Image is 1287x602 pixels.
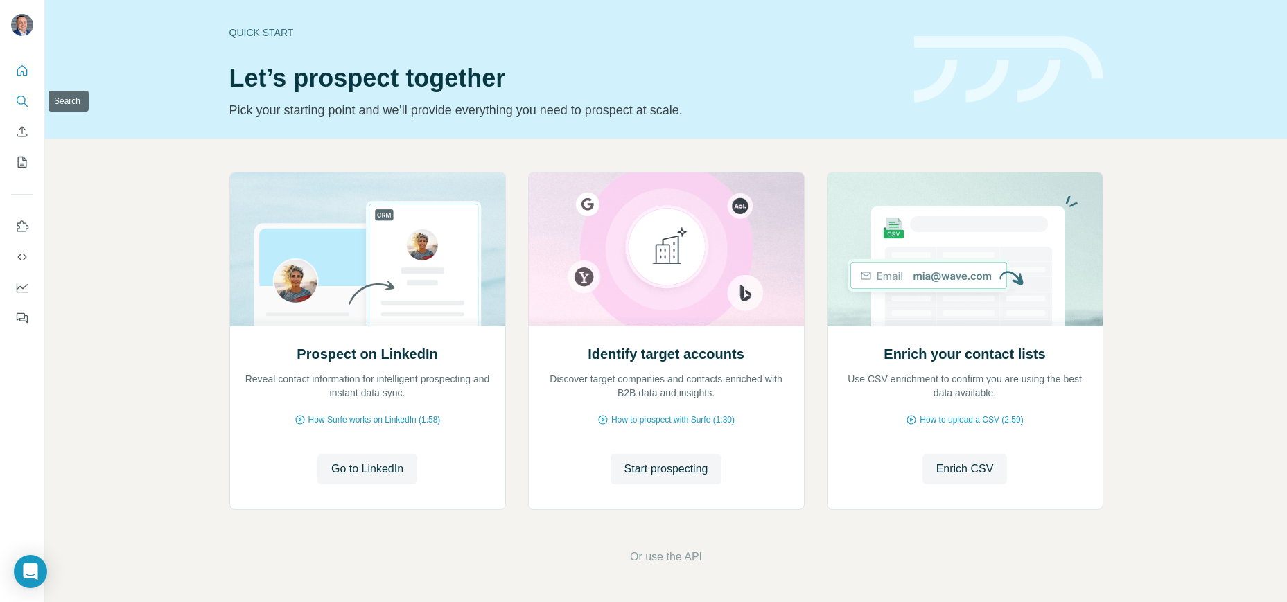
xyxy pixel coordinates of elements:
[922,454,1008,484] button: Enrich CSV
[920,414,1023,426] span: How to upload a CSV (2:59)
[841,372,1089,400] p: Use CSV enrichment to confirm you are using the best data available.
[331,461,403,477] span: Go to LinkedIn
[229,100,898,120] p: Pick your starting point and we’ll provide everything you need to prospect at scale.
[611,414,735,426] span: How to prospect with Surfe (1:30)
[543,372,790,400] p: Discover target companies and contacts enriched with B2B data and insights.
[229,64,898,92] h1: Let’s prospect together
[611,454,722,484] button: Start prospecting
[11,14,33,36] img: Avatar
[317,454,417,484] button: Go to LinkedIn
[229,26,898,39] div: Quick start
[11,306,33,330] button: Feedback
[588,344,744,364] h2: Identify target accounts
[630,549,702,565] button: Or use the API
[11,245,33,269] button: Use Surfe API
[14,555,47,588] div: Open Intercom Messenger
[11,58,33,83] button: Quick start
[827,172,1103,326] img: Enrich your contact lists
[297,344,437,364] h2: Prospect on LinkedIn
[11,119,33,144] button: Enrich CSV
[244,372,491,400] p: Reveal contact information for intelligent prospecting and instant data sync.
[308,414,441,426] span: How Surfe works on LinkedIn (1:58)
[11,89,33,114] button: Search
[884,344,1045,364] h2: Enrich your contact lists
[624,461,708,477] span: Start prospecting
[229,172,506,326] img: Prospect on LinkedIn
[11,275,33,300] button: Dashboard
[11,150,33,175] button: My lists
[914,36,1103,103] img: banner
[11,214,33,239] button: Use Surfe on LinkedIn
[936,461,994,477] span: Enrich CSV
[528,172,805,326] img: Identify target accounts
